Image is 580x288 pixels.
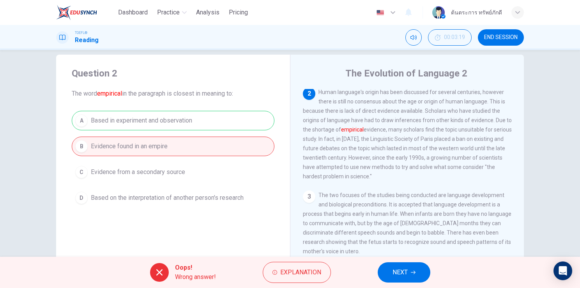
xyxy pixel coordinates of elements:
[56,5,115,20] a: EduSynch logo
[478,29,524,46] button: END SESSION
[75,30,87,36] span: TOEFL®
[229,8,248,17] span: Pricing
[118,8,148,17] span: Dashboard
[303,89,512,180] span: Human language's origin has been discussed for several centuries, however there is still no conse...
[196,8,219,17] span: Analysis
[553,261,572,280] div: Open Intercom Messenger
[375,10,385,16] img: en
[444,34,465,41] span: 00:03:19
[378,262,430,283] button: NEXT
[157,8,180,17] span: Practice
[154,5,190,20] button: Practice
[97,90,122,97] font: empirical
[303,190,315,203] div: 3
[451,8,502,17] div: ต้นตระการ ทรัพย์ภักดี
[72,89,274,98] span: The word in the paragraph is closest in meaning to:
[303,192,511,254] span: The two focuses of the studies being conducted are language development and biological preconditi...
[72,67,274,80] h4: Question 2
[428,29,472,46] button: 00:03:19
[226,5,251,20] button: Pricing
[405,29,422,46] div: Mute
[263,262,331,283] button: Explanation
[175,263,216,272] span: Oops!
[341,126,364,133] font: empirical
[484,34,518,41] span: END SESSION
[175,272,216,282] span: Wrong answer!
[75,36,99,45] h1: Reading
[428,29,472,46] div: Hide
[303,87,315,100] div: 2
[393,267,408,278] span: NEXT
[56,5,97,20] img: EduSynch logo
[115,5,151,20] button: Dashboard
[193,5,223,20] button: Analysis
[432,6,445,19] img: Profile picture
[280,267,321,278] span: Explanation
[345,67,467,80] h4: The Evolution of Language 2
